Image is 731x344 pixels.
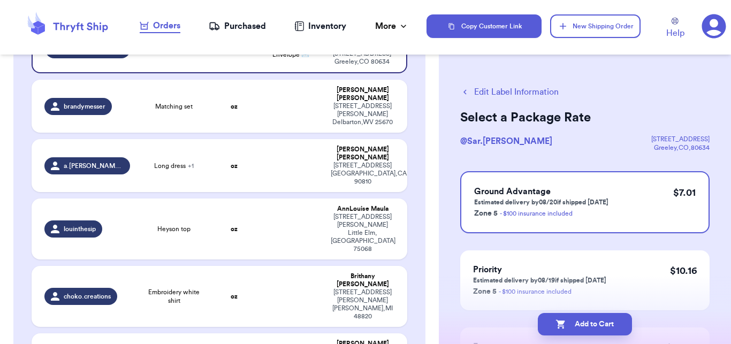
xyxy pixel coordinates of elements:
[209,20,266,33] a: Purchased
[64,225,96,233] span: louinthesip
[140,19,180,33] a: Orders
[140,19,180,32] div: Orders
[154,162,194,170] span: Long dress
[651,135,710,143] div: [STREET_ADDRESS]
[331,272,394,288] div: Brithany [PERSON_NAME]
[666,27,684,40] span: Help
[651,143,710,152] div: Greeley , CO , 80634
[427,14,542,38] button: Copy Customer Link
[331,86,394,102] div: [PERSON_NAME] [PERSON_NAME]
[331,162,394,186] div: [STREET_ADDRESS] [GEOGRAPHIC_DATA] , CA 90810
[331,205,394,213] div: AnnLouise Maula
[473,265,502,274] span: Priority
[474,187,551,196] span: Ground Advantage
[64,292,111,301] span: choko.creations
[460,86,559,98] button: Edit Label Information
[64,102,105,111] span: brandymesser
[331,146,394,162] div: [PERSON_NAME] [PERSON_NAME]
[331,213,394,253] div: [STREET_ADDRESS][PERSON_NAME] Little Elm , [GEOGRAPHIC_DATA] 75068
[500,210,573,217] a: - $100 insurance included
[538,313,632,335] button: Add to Cart
[294,20,346,33] a: Inventory
[188,163,194,169] span: + 1
[375,20,409,33] div: More
[670,263,697,278] p: $ 10.16
[231,103,238,110] strong: oz
[157,225,191,233] span: Heyson top
[473,276,606,285] p: Estimated delivery by 08/19 if shipped [DATE]
[499,288,572,295] a: - $100 insurance included
[473,288,497,295] span: Zone 5
[666,18,684,40] a: Help
[231,293,238,300] strong: oz
[143,288,205,305] span: Embroidery white shirt
[474,210,498,217] span: Zone 5
[231,226,238,232] strong: oz
[155,102,193,111] span: Matching set
[460,137,552,146] span: @ Sar.[PERSON_NAME]
[474,198,608,207] p: Estimated delivery by 08/20 if shipped [DATE]
[331,50,393,66] div: [STREET_ADDRESS] Greeley , CO 80634
[231,163,238,169] strong: oz
[460,109,710,126] h2: Select a Package Rate
[331,102,394,126] div: [STREET_ADDRESS][PERSON_NAME] Delbarton , WV 25670
[64,162,124,170] span: a.[PERSON_NAME].inthe.mewdow
[550,14,640,38] button: New Shipping Order
[673,185,696,200] p: $ 7.01
[331,288,394,320] div: [STREET_ADDRESS][PERSON_NAME] [PERSON_NAME] , MI 48820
